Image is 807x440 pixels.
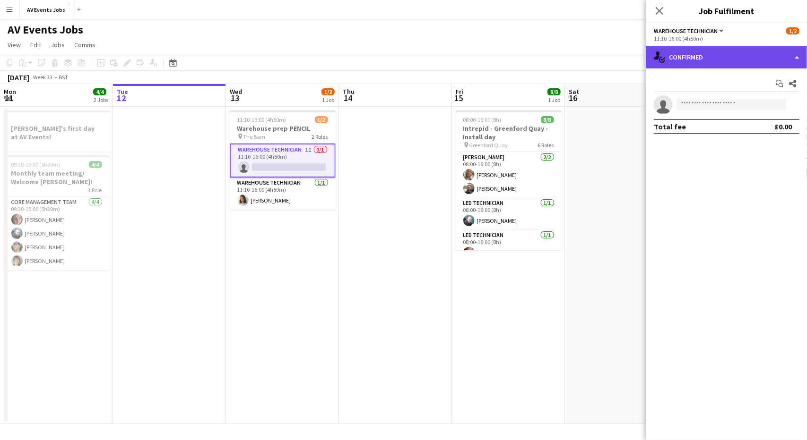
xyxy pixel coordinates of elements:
[541,116,554,123] span: 8/8
[469,142,508,149] span: Greenford Quay
[341,93,355,103] span: 14
[786,27,799,34] span: 1/2
[230,178,336,210] app-card-role: Warehouse Technician1/111:10-16:00 (4h50m)[PERSON_NAME]
[89,161,102,168] span: 4/4
[4,110,110,152] app-job-card: [PERSON_NAME]'s first day at AV Events!
[230,144,336,178] app-card-role: Warehouse Technician1I0/111:10-16:00 (4h50m)
[74,41,95,49] span: Comms
[654,27,718,34] span: Warehouse Technician
[4,169,110,186] h3: Monthly team meeting/ Welcome [PERSON_NAME]!
[454,93,463,103] span: 15
[31,74,55,81] span: Week 33
[2,93,16,103] span: 11
[456,124,562,141] h3: Intrepid - Greenford Quay - Install day
[243,133,266,140] span: The Barn
[4,155,110,270] app-job-card: 09:30-15:00 (5h30m)4/4Monthly team meeting/ Welcome [PERSON_NAME]!1 RoleCore management team4/409...
[654,122,686,131] div: Total fee
[456,198,562,230] app-card-role: LED Technician1/108:00-16:00 (8h)[PERSON_NAME]
[4,197,110,270] app-card-role: Core management team4/409:30-15:00 (5h30m)[PERSON_NAME][PERSON_NAME][PERSON_NAME][PERSON_NAME]
[646,46,807,68] div: Confirmed
[47,39,69,51] a: Jobs
[456,152,562,198] app-card-role: [PERSON_NAME]2/208:00-16:00 (8h)[PERSON_NAME][PERSON_NAME]
[228,93,242,103] span: 13
[343,87,355,96] span: Thu
[19,0,73,19] button: AV Events Jobs
[70,39,99,51] a: Comms
[463,116,502,123] span: 08:00-16:00 (8h)
[230,87,242,96] span: Wed
[538,142,554,149] span: 6 Roles
[94,96,108,103] div: 2 Jobs
[230,124,336,133] h3: Warehouse prep PENCIL
[548,96,560,103] div: 1 Job
[237,116,286,123] span: 11:10-16:00 (4h50m)
[59,74,68,81] div: BST
[312,133,328,140] span: 2 Roles
[456,110,562,250] app-job-card: 08:00-16:00 (8h)8/8Intrepid - Greenford Quay - Install day Greenford Quay6 Roles[PERSON_NAME]2/20...
[4,87,16,96] span: Mon
[654,27,725,34] button: Warehouse Technician
[8,73,29,82] div: [DATE]
[88,186,102,194] span: 1 Role
[322,96,334,103] div: 1 Job
[8,23,83,37] h1: AV Events Jobs
[117,87,128,96] span: Tue
[456,87,463,96] span: Fri
[30,41,41,49] span: Edit
[51,41,65,49] span: Jobs
[4,39,25,51] a: View
[11,161,61,168] span: 09:30-15:00 (5h30m)
[8,41,21,49] span: View
[4,124,110,141] h3: [PERSON_NAME]'s first day at AV Events!
[547,88,561,95] span: 8/8
[569,87,579,96] span: Sat
[567,93,579,103] span: 16
[654,35,799,42] div: 11:10-16:00 (4h50m)
[230,110,336,210] app-job-card: 11:10-16:00 (4h50m)1/2Warehouse prep PENCIL The Barn2 RolesWarehouse Technician1I0/111:10-16:00 (...
[93,88,106,95] span: 4/4
[646,5,807,17] h3: Job Fulfilment
[456,230,562,262] app-card-role: LED Technician1/108:00-16:00 (8h)[PERSON_NAME]
[321,88,335,95] span: 1/2
[315,116,328,123] span: 1/2
[115,93,128,103] span: 12
[26,39,45,51] a: Edit
[774,122,792,131] div: £0.00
